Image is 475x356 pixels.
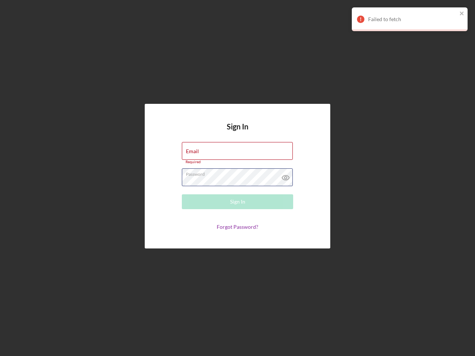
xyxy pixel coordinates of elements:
button: close [459,10,465,17]
div: Sign In [230,194,245,209]
div: Required [182,160,293,164]
label: Email [186,148,199,154]
div: Failed to fetch [368,16,457,22]
a: Forgot Password? [217,224,258,230]
h4: Sign In [227,122,248,142]
button: Sign In [182,194,293,209]
label: Password [186,169,293,177]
